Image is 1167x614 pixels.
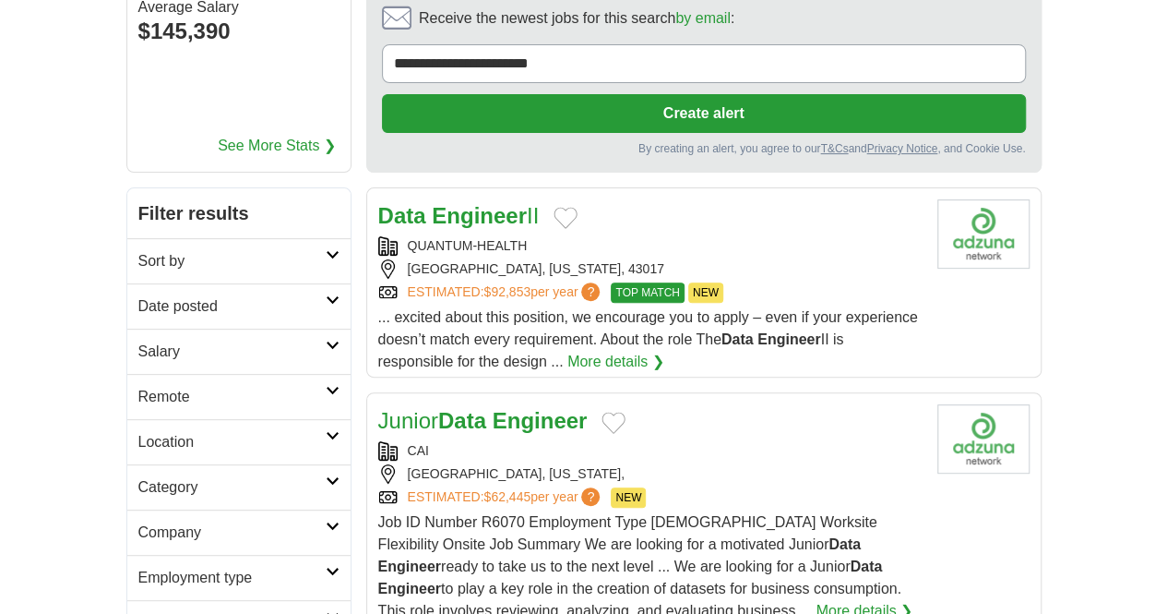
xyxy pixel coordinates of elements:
[378,259,923,279] div: [GEOGRAPHIC_DATA], [US_STATE], 43017
[438,408,486,433] strong: Data
[378,236,923,256] div: QUANTUM-HEALTH
[757,331,820,347] strong: Engineer
[581,283,600,301] span: ?
[688,283,723,303] span: NEW
[138,567,326,589] h2: Employment type
[675,10,731,26] a: by email
[820,142,848,155] a: T&Cs
[554,207,578,229] button: Add to favorite jobs
[378,464,923,484] div: [GEOGRAPHIC_DATA], [US_STATE],
[937,199,1030,269] img: Company logo
[378,581,441,596] strong: Engineer
[866,142,937,155] a: Privacy Notice
[127,419,351,464] a: Location
[432,203,527,228] strong: Engineer
[138,295,326,318] h2: Date posted
[408,283,604,303] a: ESTIMATED:$92,853per year?
[611,488,646,508] span: NEW
[828,536,861,552] strong: Data
[567,351,664,373] a: More details ❯
[138,250,326,272] h2: Sort by
[127,510,351,555] a: Company
[483,284,530,299] span: $92,853
[408,488,604,508] a: ESTIMATED:$62,445per year?
[378,203,426,228] strong: Data
[127,283,351,329] a: Date posted
[127,555,351,600] a: Employment type
[937,404,1030,474] img: Company logo
[138,522,326,544] h2: Company
[127,188,351,238] h2: Filter results
[382,140,1026,157] div: By creating an alert, you agree to our and , and Cookie Use.
[127,464,351,510] a: Category
[611,283,684,303] span: TOP MATCH
[721,331,754,347] strong: Data
[138,386,326,408] h2: Remote
[127,238,351,283] a: Sort by
[138,431,326,453] h2: Location
[382,94,1026,133] button: Create alert
[493,408,588,433] strong: Engineer
[218,135,336,157] a: See More Stats ❯
[378,441,923,461] div: CAI
[127,374,351,419] a: Remote
[138,476,326,499] h2: Category
[483,489,530,504] span: $62,445
[127,329,351,374] a: Salary
[581,488,600,506] span: ?
[601,412,625,434] button: Add to favorite jobs
[138,15,339,48] div: $145,390
[378,309,918,369] span: ... excited about this position, we encourage you to apply – even if your experience doesn’t matc...
[419,7,734,30] span: Receive the newest jobs for this search :
[138,341,326,363] h2: Salary
[378,203,540,228] a: Data EngineerII
[378,559,441,574] strong: Engineer
[378,408,588,433] a: JuniorData Engineer
[850,559,882,574] strong: Data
